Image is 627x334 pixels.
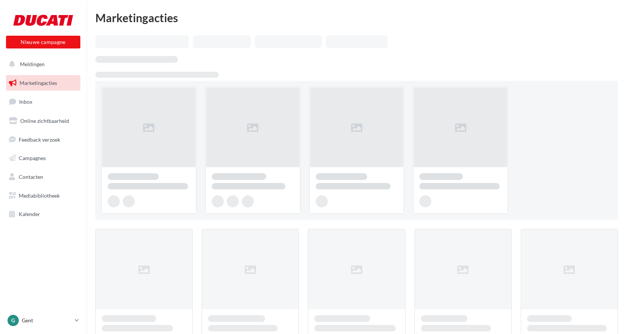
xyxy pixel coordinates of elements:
[20,80,57,86] span: Marketingacties
[19,211,40,217] span: Kalender
[5,56,79,72] button: Meldingen
[5,132,82,148] a: Feedback verzoek
[5,169,82,185] a: Contacten
[19,174,43,180] span: Contacten
[5,113,82,129] a: Online zichtbaarheid
[19,98,32,105] span: Inbox
[19,155,46,161] span: Campagnes
[19,192,60,199] span: Mediabibliotheek
[5,75,82,91] a: Marketingacties
[11,317,15,324] span: G
[5,188,82,204] a: Mediabibliotheek
[5,150,82,166] a: Campagnes
[5,94,82,110] a: Inbox
[20,61,45,67] span: Meldingen
[20,118,69,124] span: Online zichtbaarheid
[22,317,72,324] p: Gent
[6,313,80,328] a: G Gent
[19,136,60,142] span: Feedback verzoek
[95,12,618,23] div: Marketingacties
[6,36,80,48] button: Nieuwe campagne
[5,206,82,222] a: Kalender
